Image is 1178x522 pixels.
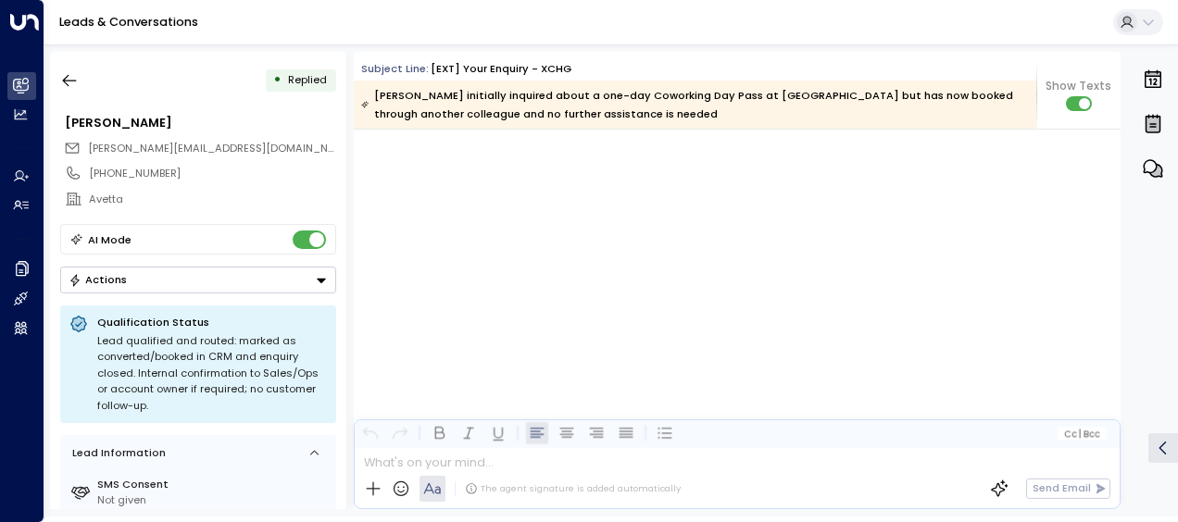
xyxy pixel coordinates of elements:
div: Lead qualified and routed: marked as converted/booked in CRM and enquiry closed. Internal confirm... [97,333,327,415]
p: Qualification Status [97,315,327,329]
button: Undo [359,422,382,444]
span: | [1079,429,1082,439]
span: Cc Bcc [1064,429,1100,439]
div: The agent signature is added automatically [465,482,681,495]
button: Actions [60,267,336,293]
span: [PERSON_NAME][EMAIL_ADDRESS][DOMAIN_NAME] [88,141,354,155]
div: AI Mode [88,230,132,249]
div: Lead Information [67,445,166,461]
div: [PHONE_NUMBER] [89,166,335,181]
span: Show Texts [1046,78,1111,94]
div: Avetta [89,192,335,207]
button: Redo [389,422,411,444]
div: [PERSON_NAME] initially inquired about a one-day Coworking Day Pass at [GEOGRAPHIC_DATA] but has ... [361,86,1027,123]
button: Cc|Bcc [1058,427,1106,441]
span: Subject Line: [361,61,429,76]
span: Replied [288,72,327,87]
div: [PERSON_NAME] [65,114,335,131]
div: Actions [69,273,127,286]
span: caroline.tory@avetta.com [88,141,336,156]
div: Button group with a nested menu [60,267,336,293]
div: Not given [97,492,330,508]
a: Leads & Conversations [59,14,198,30]
div: • [273,67,282,93]
label: SMS Consent [97,477,330,492]
div: [EXT] Your enquiry - XCHG [431,61,571,77]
